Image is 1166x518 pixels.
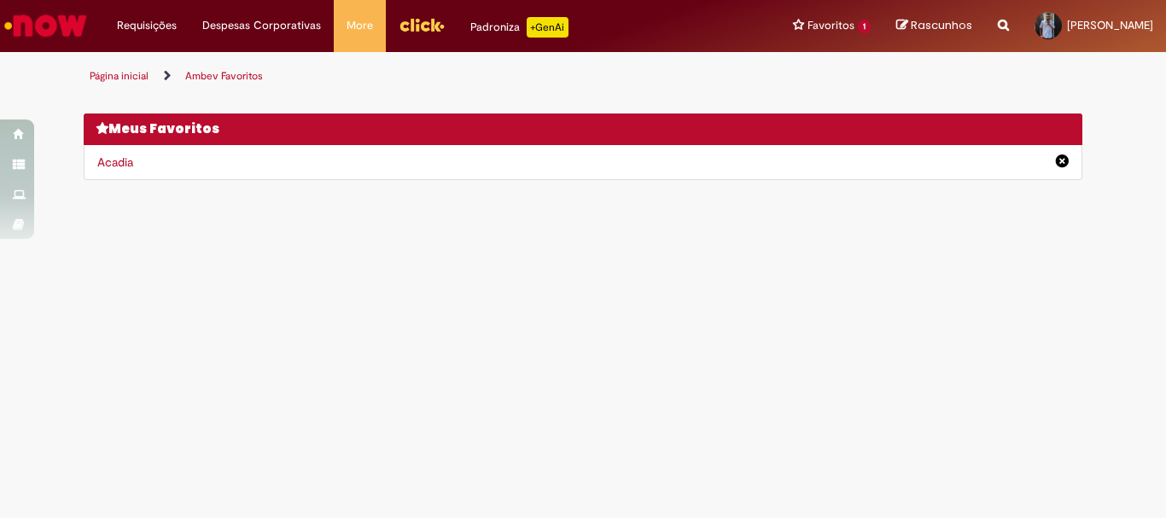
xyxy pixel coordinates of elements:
[108,119,219,137] span: Meus Favoritos
[202,17,321,34] span: Despesas Corporativas
[347,17,373,34] span: More
[2,9,90,43] img: ServiceNow
[896,18,972,34] a: Rascunhos
[84,61,1082,92] ul: Trilhas de página
[399,12,445,38] img: click_logo_yellow_360x200.png
[1067,18,1153,32] span: [PERSON_NAME]
[185,69,263,83] a: Ambev Favoritos
[117,17,177,34] span: Requisições
[858,20,871,34] span: 1
[97,154,133,170] a: Acadia
[911,17,972,33] span: Rascunhos
[90,69,149,83] a: Página inicial
[807,17,854,34] span: Favoritos
[470,17,568,38] div: Padroniza
[527,17,568,38] p: +GenAi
